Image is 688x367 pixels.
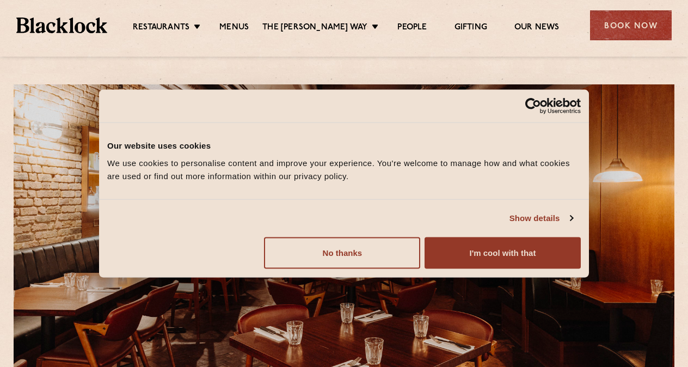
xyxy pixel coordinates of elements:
[107,139,581,152] div: Our website uses cookies
[107,156,581,182] div: We use cookies to personalise content and improve your experience. You're welcome to manage how a...
[397,22,427,34] a: People
[454,22,487,34] a: Gifting
[133,22,189,34] a: Restaurants
[590,10,672,40] div: Book Now
[264,237,420,268] button: No thanks
[514,22,560,34] a: Our News
[425,237,581,268] button: I'm cool with that
[509,212,573,225] a: Show details
[262,22,367,34] a: The [PERSON_NAME] Way
[486,98,581,114] a: Usercentrics Cookiebot - opens in a new window
[16,17,107,33] img: BL_Textured_Logo-footer-cropped.svg
[219,22,249,34] a: Menus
